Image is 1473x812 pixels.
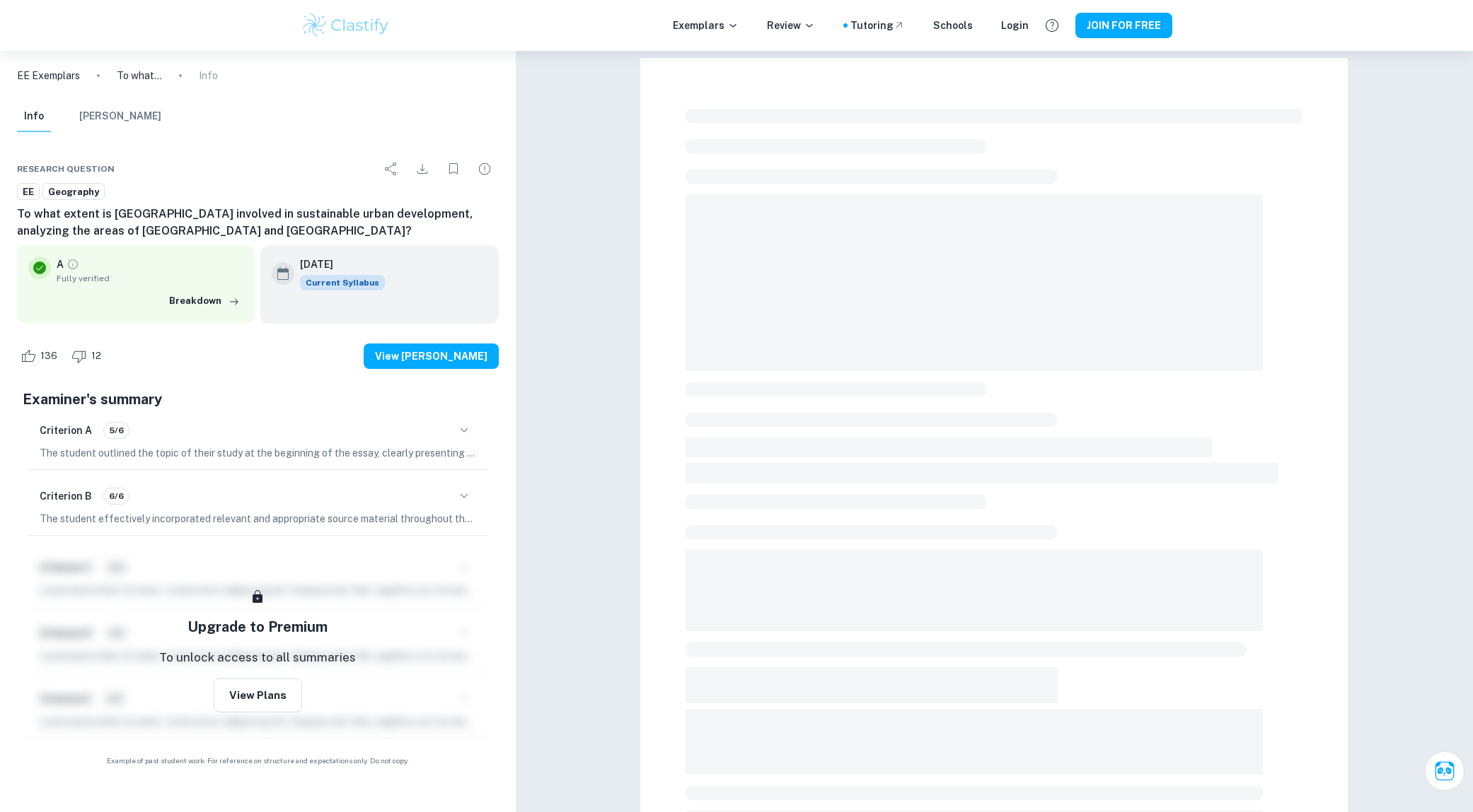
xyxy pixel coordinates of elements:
h6: Criterion B [40,488,92,504]
h6: Criterion A [40,423,92,438]
a: Geography [42,183,105,201]
a: Tutoring [850,18,905,33]
a: EE Exemplars [17,68,80,83]
button: Breakdown [166,290,243,312]
button: JOIN FOR FREE [1075,13,1172,38]
h6: [DATE] [300,257,374,272]
h6: To what extent is [GEOGRAPHIC_DATA] involved in sustainable urban development, analyzing the area... [17,206,499,240]
span: Research question [17,163,115,175]
a: Grade fully verified [67,258,79,271]
p: To what extent is [GEOGRAPHIC_DATA] involved in sustainable urban development, analyzing the area... [117,68,162,83]
p: Review [767,18,815,33]
div: Report issue [470,155,499,183]
a: EE [17,183,40,201]
span: Fully verified [57,272,243,285]
span: 5/6 [104,424,129,437]
p: Info [199,68,218,83]
div: This exemplar is based on the current syllabus. Feel free to refer to it for inspiration/ideas wh... [300,275,385,290]
button: Info [17,101,51,132]
div: Dislike [68,345,109,367]
span: 136 [33,349,65,363]
span: 12 [83,349,109,363]
div: Like [17,345,65,367]
div: Bookmark [439,155,468,183]
span: Geography [43,185,104,199]
h5: Examiner's summary [23,389,493,410]
div: Share [377,155,405,183]
p: The student effectively incorporated relevant and appropriate source material throughout their es... [40,511,476,526]
button: Help and Feedback [1040,13,1064,37]
p: Exemplars [673,18,739,33]
p: A [57,257,64,272]
span: Current Syllabus [300,275,385,290]
button: Ask Clai [1425,751,1465,791]
div: Download [408,155,437,183]
a: Schools [933,18,973,33]
span: Example of past student work. For reference on structure and expectations only. Do not copy. [17,755,499,766]
button: View [PERSON_NAME] [364,343,499,369]
p: To unlock access to all summaries [159,649,356,667]
img: Clastify logo [301,11,391,40]
span: 6/6 [104,490,129,502]
h5: Upgrade to Premium [187,616,328,637]
p: The student outlined the topic of their study at the beginning of the essay, clearly presenting t... [40,445,476,461]
a: Login [1001,18,1029,33]
span: EE [18,185,39,199]
button: [PERSON_NAME] [79,101,161,132]
button: View Plans [214,678,302,712]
